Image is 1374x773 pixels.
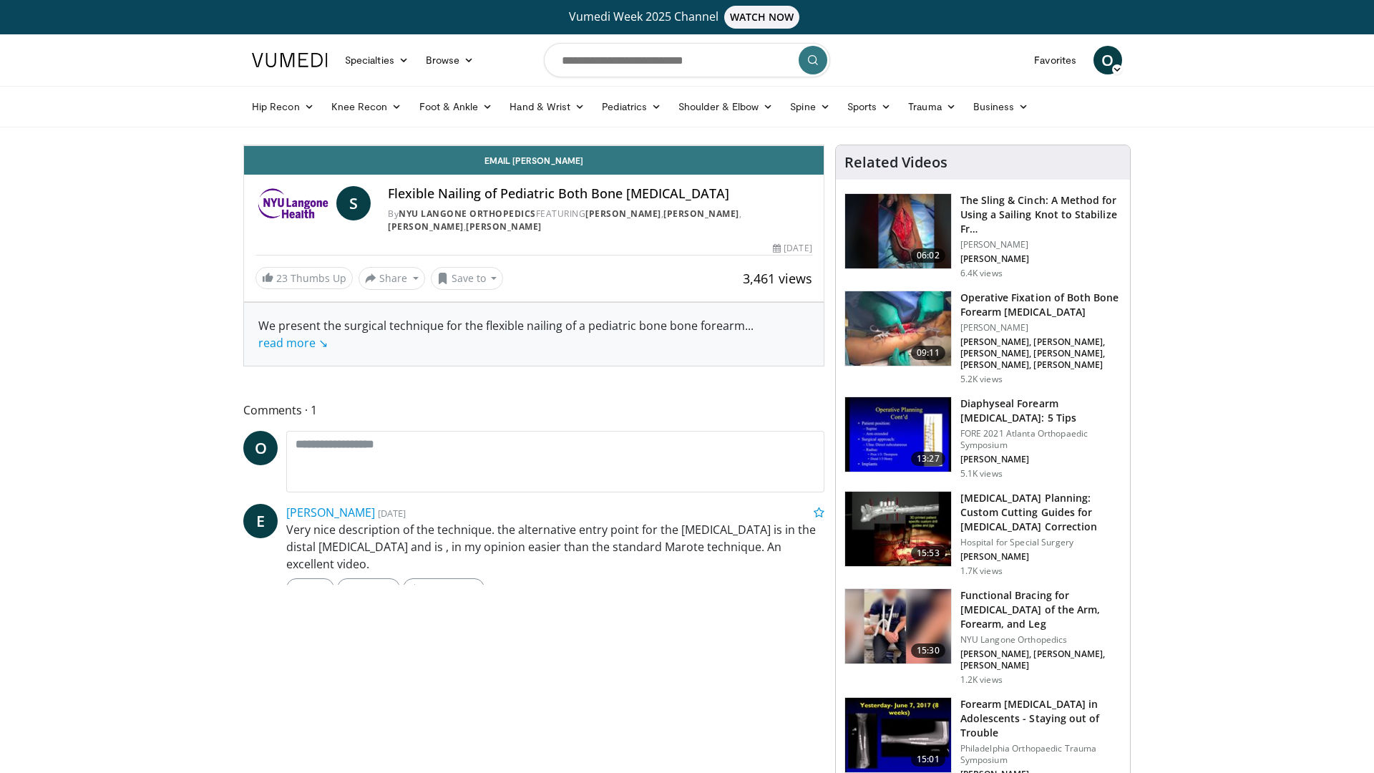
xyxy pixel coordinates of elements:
p: Philadelphia Orthopaedic Trauma Symposium [960,743,1121,766]
a: [PERSON_NAME] [585,208,661,220]
a: Hand & Wrist [501,92,593,121]
p: 6.4K views [960,268,1003,279]
p: [PERSON_NAME] [960,239,1121,251]
p: Very nice description of the technique. the alternative entry point for the [MEDICAL_DATA] is in ... [286,521,824,573]
small: [DATE] [378,507,406,520]
p: [PERSON_NAME] [960,551,1121,563]
button: Save to [431,267,504,290]
span: 23 [276,271,288,285]
a: 06:02 The Sling & Cinch: A Method for Using a Sailing Knot to Stabilize Fr… [PERSON_NAME] [PERSON... [844,193,1121,279]
img: 7469cecb-783c-4225-a461-0115b718ad32.150x105_q85_crop-smart_upscale.jpg [845,194,951,268]
div: [DATE] [773,242,812,255]
p: [PERSON_NAME] [960,454,1121,465]
h3: Forearm [MEDICAL_DATA] in Adolescents - Staying out of Trouble [960,697,1121,740]
p: [PERSON_NAME] [960,253,1121,265]
input: Search topics, interventions [544,43,830,77]
img: 25619031-145e-4c60-a054-82f5ddb5a1ab.150x105_q85_crop-smart_upscale.jpg [845,698,951,772]
span: 15:53 [911,546,945,560]
p: Hospital for Special Surgery [960,537,1121,548]
a: Spine [781,92,838,121]
p: NYU Langone Orthopedics [960,634,1121,646]
h3: Operative Fixation of Both Bone Forearm [MEDICAL_DATA] [960,291,1121,319]
a: [PERSON_NAME] [286,505,375,520]
a: [PERSON_NAME] [388,220,464,233]
a: Message [337,578,400,598]
a: E [243,504,278,538]
p: 1.7K views [960,565,1003,577]
span: 06:02 [911,248,945,263]
a: O [1093,46,1122,74]
a: Specialties [336,46,417,74]
a: O [243,431,278,465]
a: 15:30 Functional Bracing for [MEDICAL_DATA] of the Arm, Forearm, and Leg NYU Langone Orthopedics ... [844,588,1121,686]
p: [PERSON_NAME] [960,322,1121,334]
p: 1.2K views [960,674,1003,686]
h3: Diaphyseal Forearm [MEDICAL_DATA]: 5 Tips [960,397,1121,425]
h3: [MEDICAL_DATA] Planning: Custom Cutting Guides for [MEDICAL_DATA] Correction [960,491,1121,534]
h3: The Sling & Cinch: A Method for Using a Sailing Knot to Stabilize Fr… [960,193,1121,236]
img: 7d404c1d-e45c-4eef-a528-7844dcf56ac7.150x105_q85_crop-smart_upscale.jpg [845,291,951,366]
a: Shoulder & Elbow [670,92,781,121]
a: Foot & Ankle [411,92,502,121]
p: 5.1K views [960,468,1003,480]
button: Share [359,267,425,290]
p: [PERSON_NAME], [PERSON_NAME], [PERSON_NAME], [PERSON_NAME], [PERSON_NAME], [PERSON_NAME] [960,336,1121,371]
a: Favorites [1025,46,1085,74]
p: [PERSON_NAME], [PERSON_NAME], [PERSON_NAME] [960,648,1121,671]
a: [PERSON_NAME] [466,220,542,233]
a: 13:27 Diaphyseal Forearm [MEDICAL_DATA]: 5 Tips FORE 2021 Atlanta Orthopaedic Symposium [PERSON_N... [844,397,1121,480]
a: Email [PERSON_NAME] [244,146,824,175]
span: Comments 1 [243,401,824,419]
div: We present the surgical technique for the flexible nailing of a pediatric bone bone forearm [258,317,809,351]
img: NYU Langone Orthopedics [255,186,331,220]
a: Pediatrics [593,92,670,121]
a: 15:53 [MEDICAL_DATA] Planning: Custom Cutting Guides for [MEDICAL_DATA] Correction Hospital for S... [844,491,1121,577]
div: By FEATURING , , , [388,208,812,233]
a: Knee Recon [323,92,411,121]
a: 23 Thumbs Up [255,267,353,289]
span: WATCH NOW [724,6,800,29]
img: VuMedi Logo [252,53,328,67]
a: Thumbs Up [403,578,484,598]
a: Trauma [900,92,965,121]
span: ... [258,318,754,351]
span: 15:30 [911,643,945,658]
p: FORE 2021 Atlanta Orthopaedic Symposium [960,428,1121,451]
a: 09:11 Operative Fixation of Both Bone Forearm [MEDICAL_DATA] [PERSON_NAME] [PERSON_NAME], [PERSON... [844,291,1121,385]
a: read more ↘ [258,335,328,351]
a: Sports [839,92,900,121]
a: Business [965,92,1038,121]
a: Reply [286,578,334,598]
p: 5.2K views [960,374,1003,385]
span: 15:01 [911,752,945,767]
a: Browse [417,46,483,74]
h4: Related Videos [844,154,947,171]
img: ef1ff9dc-8cab-41d4-8071-6836865bb527.150x105_q85_crop-smart_upscale.jpg [845,492,951,566]
img: 181f810e-e302-4326-8cf4-6288db1a84a7.150x105_q85_crop-smart_upscale.jpg [845,397,951,472]
a: Hip Recon [243,92,323,121]
span: 09:11 [911,346,945,360]
span: 13:27 [911,452,945,466]
a: NYU Langone Orthopedics [399,208,536,220]
img: 36443e81-e474-4d66-a058-b6043e64fb14.jpg.150x105_q85_crop-smart_upscale.jpg [845,589,951,663]
a: Vumedi Week 2025 ChannelWATCH NOW [254,6,1120,29]
h4: Flexible Nailing of Pediatric Both Bone [MEDICAL_DATA] [388,186,812,202]
h3: Functional Bracing for [MEDICAL_DATA] of the Arm, Forearm, and Leg [960,588,1121,631]
span: 3,461 views [743,270,812,287]
video-js: Video Player [244,145,824,146]
a: [PERSON_NAME] [663,208,739,220]
a: S [336,186,371,220]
